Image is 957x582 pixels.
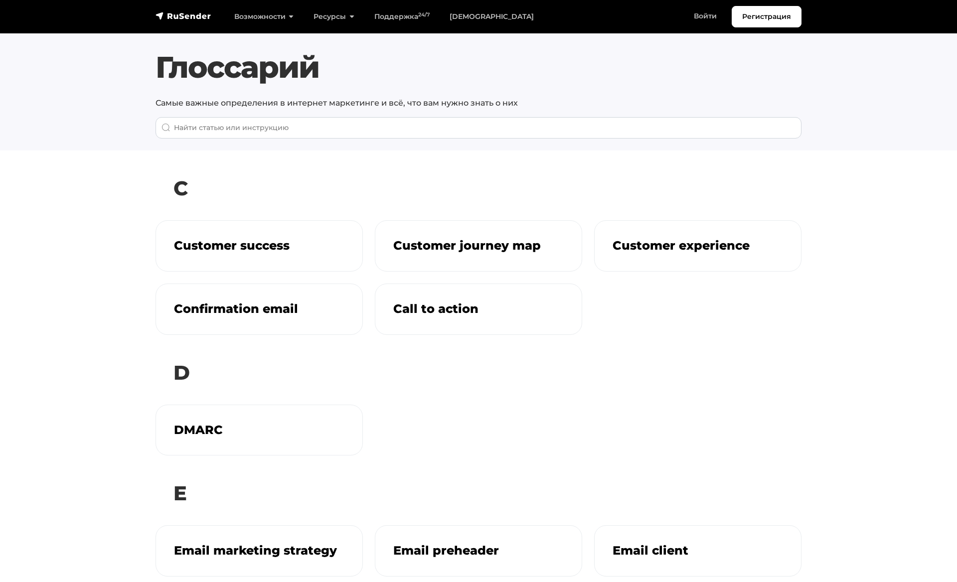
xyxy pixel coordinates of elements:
img: RuSender [156,11,211,21]
a: Call to action [375,284,582,335]
a: Регистрация [732,6,801,27]
a: Customer experience [594,220,801,272]
h3: Customer experience [613,239,783,253]
a: Войти [684,6,727,26]
a: Customer success [156,220,363,272]
h2: C [156,168,801,208]
h3: DMARC [174,423,344,437]
p: Самые важные определения в интернет маркетинге и всё, что вам нужно знать о них [156,97,801,109]
a: Email marketing strategy [156,525,363,577]
sup: 24/7 [418,11,430,18]
h3: Email marketing strategy [174,544,344,558]
img: Поиск [161,123,170,132]
a: [DEMOGRAPHIC_DATA] [440,6,544,27]
a: Confirmation email [156,284,363,335]
a: Customer journey map [375,220,582,272]
h1: Глоссарий [156,49,801,85]
h3: Customer success [174,239,344,253]
h3: Confirmation email [174,302,344,316]
h3: Customer journey map [393,239,564,253]
input: When autocomplete results are available use up and down arrows to review and enter to go to the d... [156,117,801,139]
h3: Call to action [393,302,564,316]
a: Ресурсы [304,6,364,27]
a: Email client [594,525,801,577]
h2: D [156,353,801,393]
a: DMARC [156,405,363,456]
a: Возможности [224,6,304,27]
h2: E [156,473,801,513]
a: Поддержка24/7 [364,6,440,27]
h3: Email preheader [393,544,564,558]
h3: Email client [613,544,783,558]
a: Email preheader [375,525,582,577]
